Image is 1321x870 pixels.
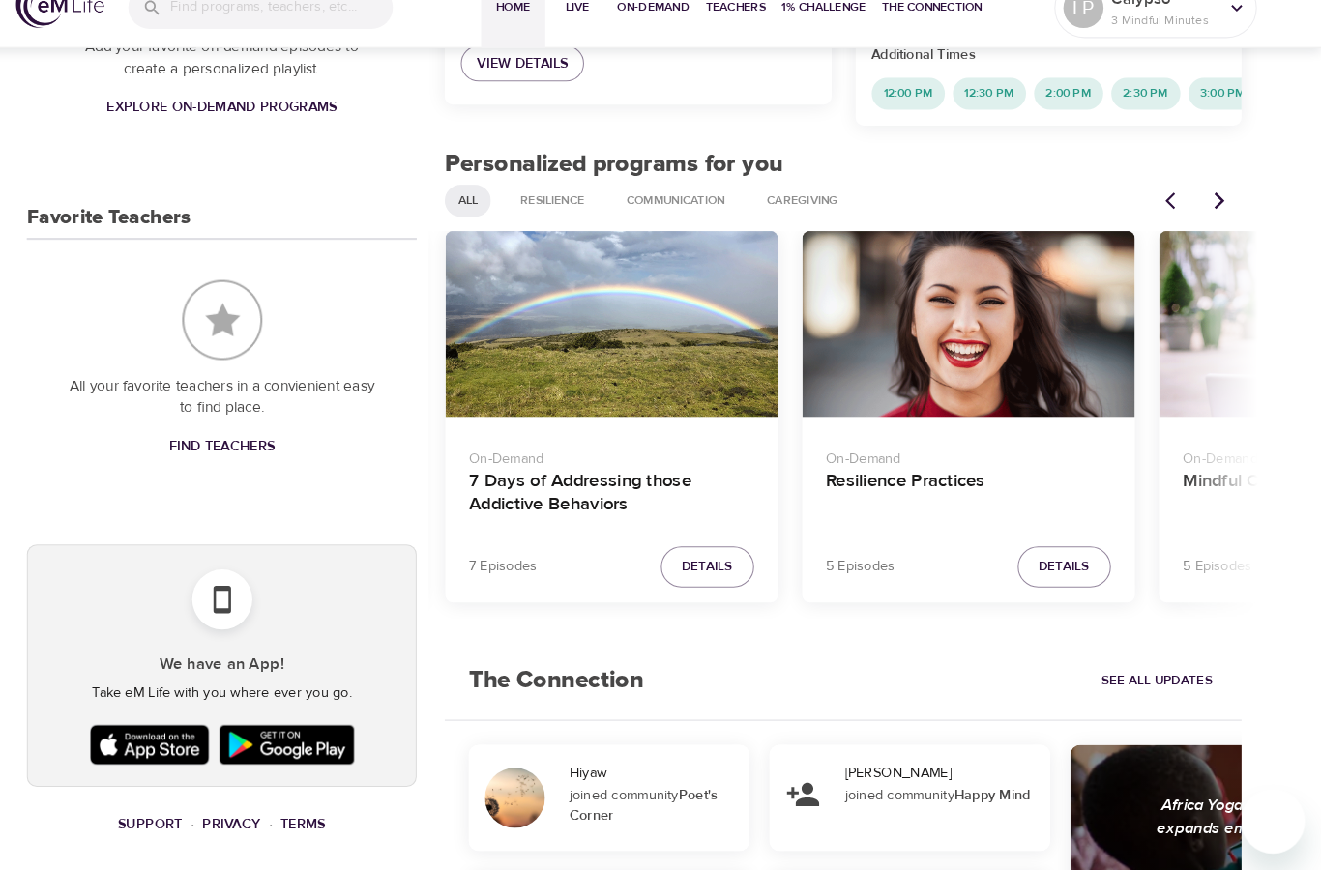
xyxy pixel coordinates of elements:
span: 12:30 PM [966,112,1037,129]
p: Calypso [1119,18,1221,42]
input: Find programs, teachers, etc... [211,17,426,59]
p: 5 Episodes [1188,567,1254,588]
div: joined community [862,789,1047,808]
div: Caregiving [774,209,867,240]
div: 12:00 PM [888,105,958,136]
a: See All Updates [1104,673,1221,703]
div: [PERSON_NAME] [862,767,1052,786]
img: Google Play Store [253,725,393,773]
iframe: Button to launch messaging window [1244,793,1306,855]
span: Communication [639,216,757,232]
li: · [306,813,309,839]
div: 2:30 PM [1119,105,1186,136]
span: View Details [507,80,595,104]
li: · [230,813,234,839]
img: Apple App Store [129,725,254,773]
span: 3:00 PM [1193,112,1260,129]
a: Privacy [242,817,298,834]
div: 3:00 PM [1193,105,1260,136]
span: Details [704,566,753,589]
button: Details [1028,558,1118,597]
a: View Details [491,74,610,110]
span: Home [518,28,565,48]
p: 7 Episodes [499,567,565,588]
div: joined community [596,789,757,827]
p: Take eM Life with you where ever you go. [89,689,432,710]
span: Find Teachers [210,449,312,474]
h5: We have an App! [89,661,432,681]
h4: 7 Days of Addressing those Addictive Behaviors [499,484,774,531]
span: Details [1048,566,1098,589]
button: Previous items [1160,203,1202,246]
p: On-Demand [843,456,1118,484]
p: 5 Episodes [843,567,910,588]
span: Caregiving [775,216,866,232]
span: 12:00 PM [888,112,958,129]
span: Explore On-Demand Programs [150,123,372,147]
button: Next items [1202,203,1245,246]
button: Details [684,558,774,597]
span: Resilience [537,216,622,232]
h2: Personalized programs for you [476,175,1245,203]
span: 2:30 PM [1119,112,1186,129]
a: Explore On-Demand Programs [142,117,380,153]
div: Communication [638,209,758,240]
button: Resilience Practices [820,253,1141,434]
span: Live [580,28,627,48]
div: 2:00 PM [1044,105,1111,136]
span: 1% Challenge [801,28,882,48]
strong: Poet's Corner [596,790,739,826]
span: All [477,216,519,232]
span: The Connection [897,28,994,48]
div: All [476,209,520,240]
div: Resilience [536,209,623,240]
p: Additional Times [888,73,1229,94]
a: Support [161,817,222,834]
img: logo [62,13,147,58]
a: Find Teachers [202,444,320,479]
h3: Favorite Teachers [73,229,231,251]
span: On-Demand [642,28,712,48]
div: 12:30 PM [966,105,1037,136]
img: Favorite Teachers [222,301,300,378]
span: See All Updates [1109,677,1217,699]
span: Teachers [727,28,785,48]
h4: Resilience Practices [843,484,1118,531]
div: LP [1072,19,1111,58]
p: 3 Mindful Minutes [1119,42,1221,59]
p: Add your favorite on-demand episodes to create a personalized playlist. [111,66,410,109]
h2: The Connection [476,651,690,725]
span: 2:00 PM [1044,112,1111,129]
strong: Happy Mind [967,790,1041,807]
a: Terms [317,817,361,834]
p: All your favorite teachers in a convienient easy to find place. [111,392,410,436]
div: Hiyaw [596,767,762,786]
p: On-Demand [499,456,774,484]
button: 7 Days of Addressing those Addictive Behaviors [476,253,797,434]
nav: breadcrumb [73,813,449,839]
